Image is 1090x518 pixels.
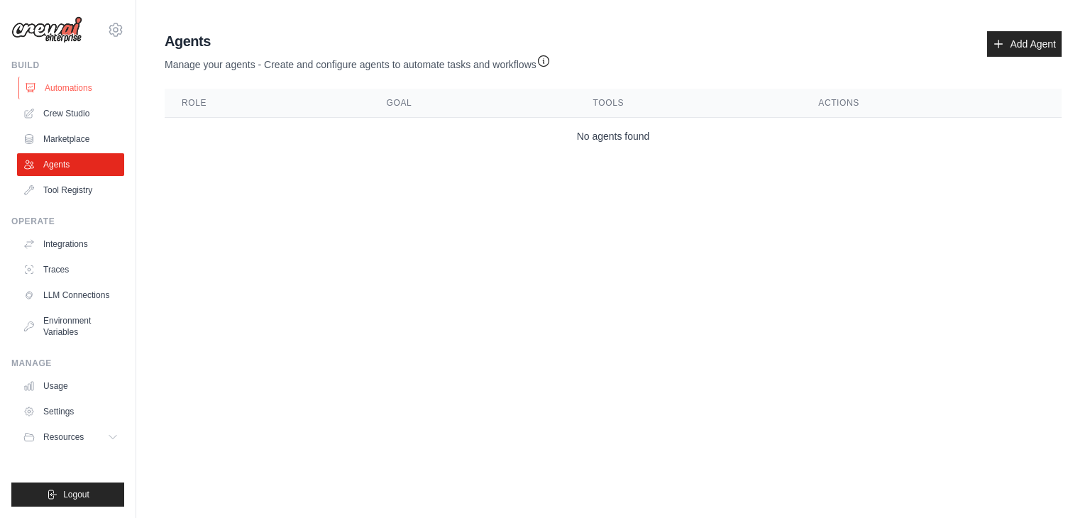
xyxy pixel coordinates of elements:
[43,431,84,443] span: Resources
[17,284,124,307] a: LLM Connections
[165,51,551,72] p: Manage your agents - Create and configure agents to automate tasks and workflows
[165,89,370,118] th: Role
[576,89,802,118] th: Tools
[11,60,124,71] div: Build
[801,89,1062,118] th: Actions
[17,128,124,150] a: Marketplace
[165,118,1062,155] td: No agents found
[17,426,124,448] button: Resources
[165,31,551,51] h2: Agents
[17,153,124,176] a: Agents
[17,233,124,255] a: Integrations
[17,258,124,281] a: Traces
[17,179,124,202] a: Tool Registry
[17,375,124,397] a: Usage
[11,216,124,227] div: Operate
[17,102,124,125] a: Crew Studio
[18,77,126,99] a: Automations
[370,89,576,118] th: Goal
[987,31,1062,57] a: Add Agent
[17,309,124,343] a: Environment Variables
[11,358,124,369] div: Manage
[17,400,124,423] a: Settings
[11,483,124,507] button: Logout
[63,489,89,500] span: Logout
[11,16,82,43] img: Logo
